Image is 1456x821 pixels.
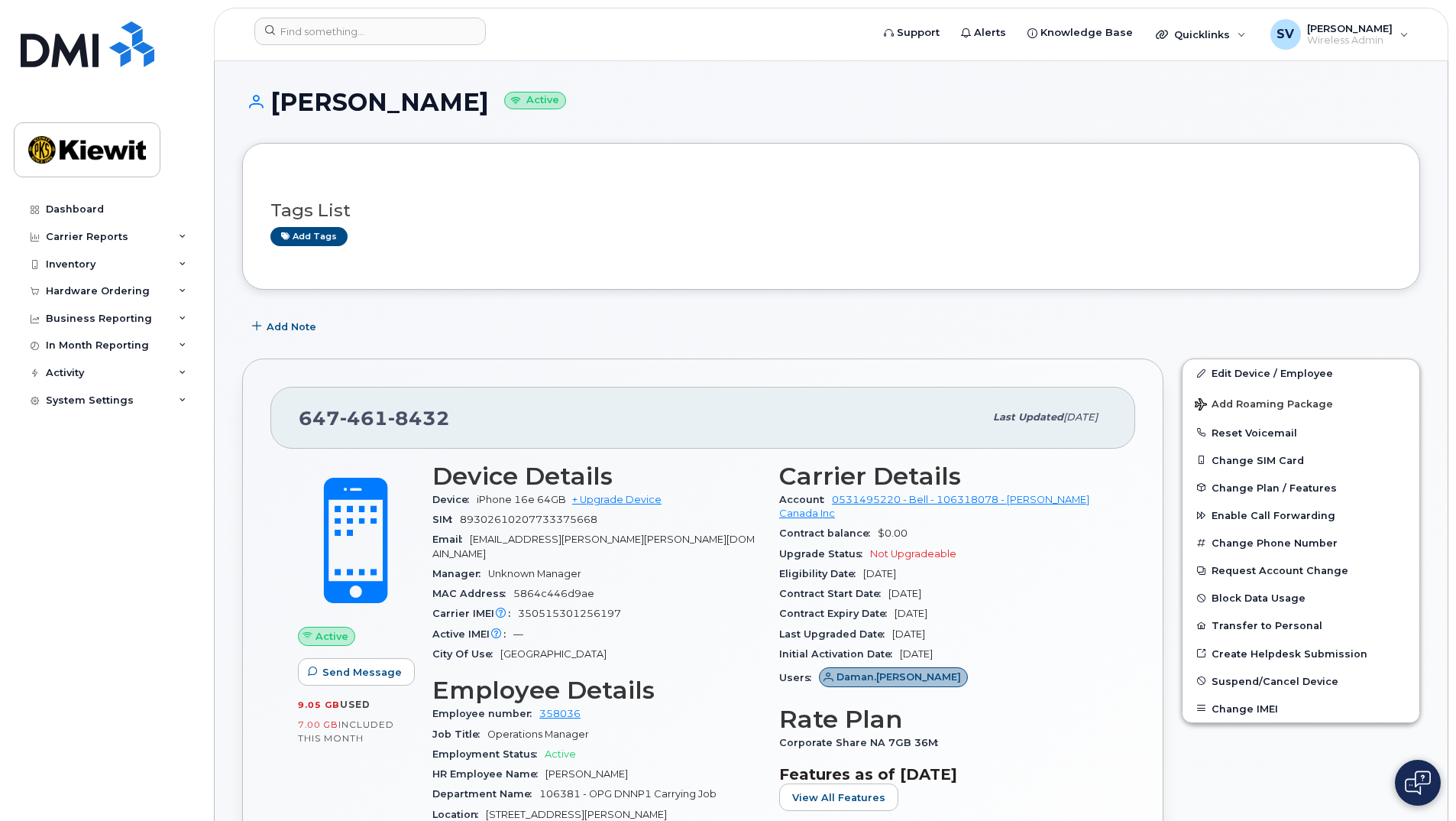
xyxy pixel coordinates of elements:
span: Operations Manager [487,729,589,740]
h1: [PERSON_NAME] [242,89,1420,115]
span: [PERSON_NAME] [545,768,628,780]
span: City Of Use [432,648,500,660]
span: SIM [432,514,460,525]
button: View All Features [779,784,898,811]
a: 0531495220 - Bell - 106318078 - [PERSON_NAME] Canada Inc [779,494,1089,519]
button: Send Message [298,658,415,686]
a: 358036 [539,708,581,719]
h3: Tags List [270,201,1392,220]
a: Add tags [270,227,348,246]
span: Active [315,629,348,644]
span: [DATE] [895,608,927,619]
span: Contract Start Date [779,588,888,599]
span: [DATE] [1063,411,1098,423]
span: included this month [298,719,394,744]
span: iPhone 16e 64GB [477,494,566,505]
span: Contract balance [779,527,878,539]
h3: Carrier Details [779,462,1108,490]
span: Suspend/Cancel Device [1212,675,1338,686]
span: Email [432,534,470,545]
span: Active [545,748,576,760]
button: Change IMEI [1183,695,1419,722]
span: Account [779,494,832,505]
span: Add Note [267,320,316,334]
span: [EMAIL_ADDRESS][PERSON_NAME][PERSON_NAME][DOMAIN_NAME] [432,534,755,559]
span: Users [779,672,819,683]
span: Contract Expiry Date [779,608,895,619]
button: Request Account Change [1183,557,1419,584]
span: used [340,699,370,710]
span: — [513,628,523,640]
a: Edit Device / Employee [1183,359,1419,387]
span: [DATE] [900,648,933,660]
span: [DATE] [888,588,921,599]
h3: Rate Plan [779,706,1108,733]
span: Active IMEI [432,628,513,640]
small: Active [504,92,566,109]
span: [STREET_ADDRESS][PERSON_NAME] [486,809,667,820]
span: Daman.[PERSON_NAME] [836,670,961,684]
span: 106381 - OPG DNNP1 Carrying Job [539,788,717,800]
span: 647 [299,407,450,430]
span: Employee number [432,708,539,719]
button: Enable Call Forwarding [1183,501,1419,529]
span: 9.05 GB [298,699,340,710]
button: Change SIM Card [1183,446,1419,474]
span: [GEOGRAPHIC_DATA] [500,648,607,660]
span: Unknown Manager [488,568,581,579]
img: Open chat [1405,771,1431,795]
a: + Upgrade Device [572,494,662,505]
span: Add Roaming Package [1195,398,1333,413]
button: Add Roaming Package [1183,388,1419,419]
span: Send Message [322,665,402,680]
span: Device [432,494,477,505]
button: Change Phone Number [1183,529,1419,557]
h3: Employee Details [432,677,761,704]
a: Daman.[PERSON_NAME] [819,672,968,683]
h3: Device Details [432,462,761,490]
span: 461 [340,407,388,430]
span: Department Name [432,788,539,800]
span: Upgrade Status [779,548,870,560]
button: Change Plan / Features [1183,474,1419,501]
span: 89302610207733375668 [460,514,597,525]
span: MAC Address [432,588,513,599]
span: Corporate Share NA 7GB 36M [779,737,946,748]
span: Change Plan / Features [1212,482,1337,493]
button: Suspend/Cancel Device [1183,667,1419,695]
a: Create Helpdesk Submission [1183,640,1419,667]
span: 350515301256197 [518,608,621,619]
span: View All Features [792,790,885,805]
span: HR Employee Name [432,768,545,780]
span: Initial Activation Date [779,648,900,660]
span: [DATE] [863,568,896,579]
span: 8432 [388,407,450,430]
span: Last updated [993,411,1063,423]
span: Not Upgradeable [870,548,956,560]
span: Enable Call Forwarding [1212,510,1335,521]
span: $0.00 [878,527,908,539]
span: Eligibility Date [779,568,863,579]
span: Last Upgraded Date [779,628,892,640]
span: [DATE] [892,628,925,640]
span: 5864c446d9ae [513,588,594,599]
button: Block Data Usage [1183,584,1419,612]
button: Reset Voicemail [1183,419,1419,446]
h3: Features as of [DATE] [779,765,1108,784]
span: Location [432,809,486,820]
span: Manager [432,568,488,579]
button: Transfer to Personal [1183,612,1419,639]
span: Job Title [432,729,487,740]
span: Employment Status [432,748,545,760]
span: Carrier IMEI [432,608,518,619]
button: Add Note [242,313,329,340]
span: 7.00 GB [298,719,338,730]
